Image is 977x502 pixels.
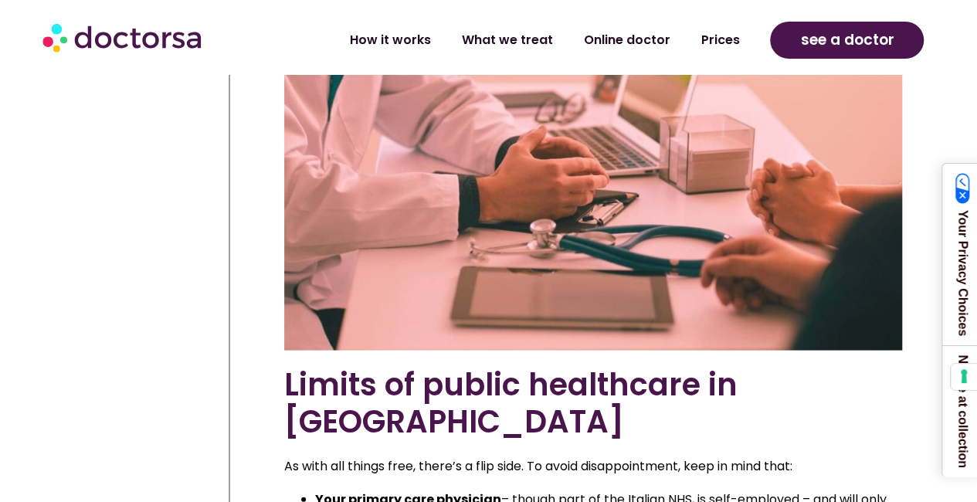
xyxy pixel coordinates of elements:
[568,22,685,58] a: Online doctor
[334,22,446,58] a: How it works
[263,22,755,58] nav: Menu
[284,365,903,439] h2: Limits of public healthcare in [GEOGRAPHIC_DATA]
[955,173,970,204] img: California Consumer Privacy Act (CCPA) Opt-Out Icon
[770,22,924,59] a: see a doctor
[951,364,977,390] button: Your consent preferences for tracking technologies
[446,22,568,58] a: What we treat
[284,27,902,350] img: how does family medicine works in italy?
[284,455,903,477] p: As with all things free, there’s a flip side. To avoid disappointment, keep in mind that:
[800,28,894,53] span: see a doctor
[685,22,755,58] a: Prices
